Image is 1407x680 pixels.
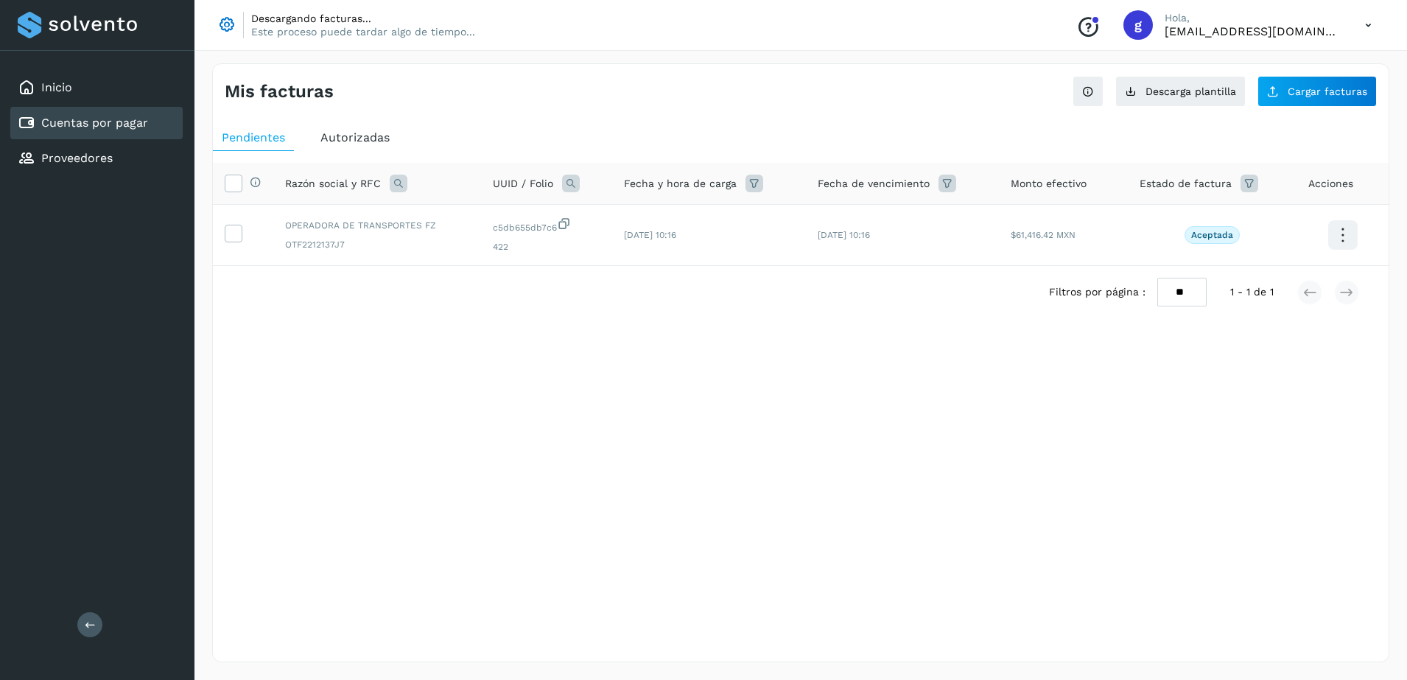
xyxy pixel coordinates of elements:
span: Monto efectivo [1011,176,1087,192]
p: Aceptada [1191,230,1233,240]
span: c5db655db7c6 [493,217,600,234]
a: Proveedores [41,151,113,165]
div: Cuentas por pagar [10,107,183,139]
p: gerenciageneral@ecol.mx [1165,24,1341,38]
p: Descargando facturas... [251,12,475,25]
div: Proveedores [10,142,183,175]
span: Cargar facturas [1288,86,1367,97]
button: Descarga plantilla [1115,76,1246,107]
button: Cargar facturas [1257,76,1377,107]
span: Fecha de vencimiento [818,176,930,192]
span: Descarga plantilla [1145,86,1236,97]
span: Acciones [1308,176,1353,192]
h4: Mis facturas [225,81,334,102]
a: Cuentas por pagar [41,116,148,130]
p: Este proceso puede tardar algo de tiempo... [251,25,475,38]
span: Filtros por página : [1049,284,1145,300]
span: 422 [493,240,600,253]
span: Razón social y RFC [285,176,381,192]
span: OPERADORA DE TRANSPORTES FZ [285,219,469,232]
span: UUID / Folio [493,176,553,192]
span: 1 - 1 de 1 [1230,284,1274,300]
p: Hola, [1165,12,1341,24]
span: Estado de factura [1140,176,1232,192]
a: Inicio [41,80,72,94]
span: OTF2212137J7 [285,238,469,251]
span: Pendientes [222,130,285,144]
span: Fecha y hora de carga [624,176,737,192]
span: [DATE] 10:16 [818,230,870,240]
div: Inicio [10,71,183,104]
span: $61,416.42 MXN [1011,230,1076,240]
span: Autorizadas [320,130,390,144]
span: [DATE] 10:16 [624,230,676,240]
